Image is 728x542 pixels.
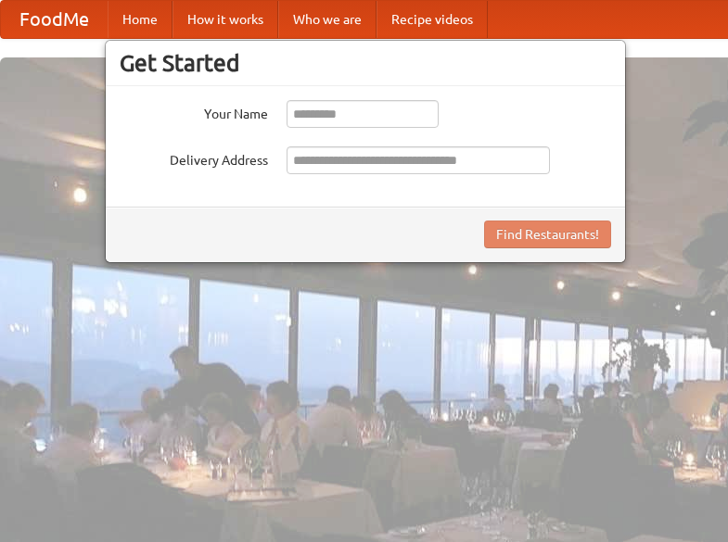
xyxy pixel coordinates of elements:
[377,1,488,38] a: Recipe videos
[120,49,611,77] h3: Get Started
[172,1,278,38] a: How it works
[1,1,108,38] a: FoodMe
[278,1,377,38] a: Who we are
[120,100,268,123] label: Your Name
[108,1,172,38] a: Home
[484,221,611,248] button: Find Restaurants!
[120,146,268,170] label: Delivery Address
